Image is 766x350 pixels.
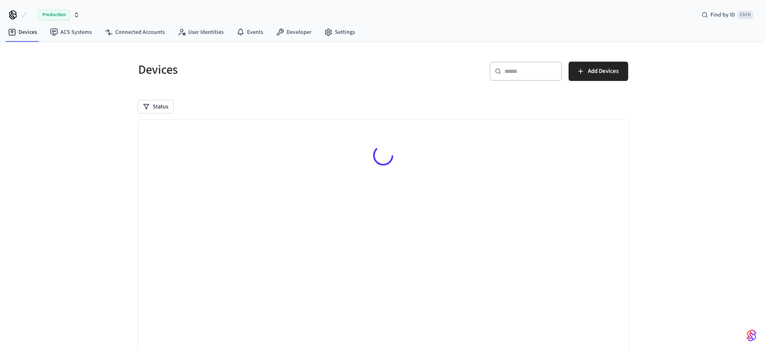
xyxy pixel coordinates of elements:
button: Add Devices [569,62,628,81]
a: ACS Systems [44,25,98,39]
span: Add Devices [588,66,619,77]
a: User Identities [171,25,230,39]
button: Status [138,100,173,113]
a: Connected Accounts [98,25,171,39]
a: Events [230,25,270,39]
span: Production [38,10,70,20]
h5: Devices [138,62,378,78]
div: Find by IDCtrl K [695,8,760,22]
a: Devices [2,25,44,39]
span: Find by ID [710,11,735,19]
a: Developer [270,25,318,39]
a: Settings [318,25,361,39]
img: SeamLogoGradient.69752ec5.svg [747,329,756,342]
span: Ctrl K [737,11,753,19]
